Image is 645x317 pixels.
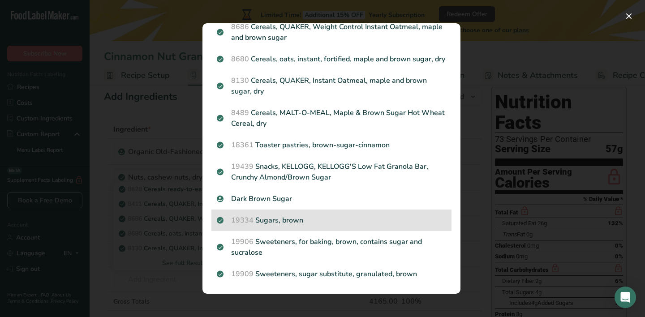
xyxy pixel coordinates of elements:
[217,54,446,64] p: Cereals, oats, instant, fortified, maple and brown sugar, dry
[217,107,446,129] p: Cereals, MALT-O-MEAL, Maple & Brown Sugar Hot Wheat Cereal, dry
[217,161,446,183] p: Snacks, KELLOGG, KELLOGG'S Low Fat Granola Bar, Crunchy Almond/Brown Sugar
[231,54,249,64] span: 8680
[231,269,254,279] span: 19909
[231,108,249,118] span: 8489
[231,76,249,86] span: 8130
[231,215,254,225] span: 19334
[217,75,446,97] p: Cereals, QUAKER, Instant Oatmeal, maple and brown sugar, dry
[615,287,636,308] div: Open Intercom Messenger
[231,162,254,171] span: 19439
[231,237,254,247] span: 19906
[217,193,446,204] p: Dark Brown Sugar
[217,215,446,226] p: Sugars, brown
[217,140,446,150] p: Toaster pastries, brown-sugar-cinnamon
[231,22,249,32] span: 8686
[217,21,446,43] p: Cereals, QUAKER, Weight Control Instant Oatmeal, maple and brown sugar
[217,269,446,279] p: Sweeteners, sugar substitute, granulated, brown
[217,236,446,258] p: Sweeteners, for baking, brown, contains sugar and sucralose
[231,140,254,150] span: 18361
